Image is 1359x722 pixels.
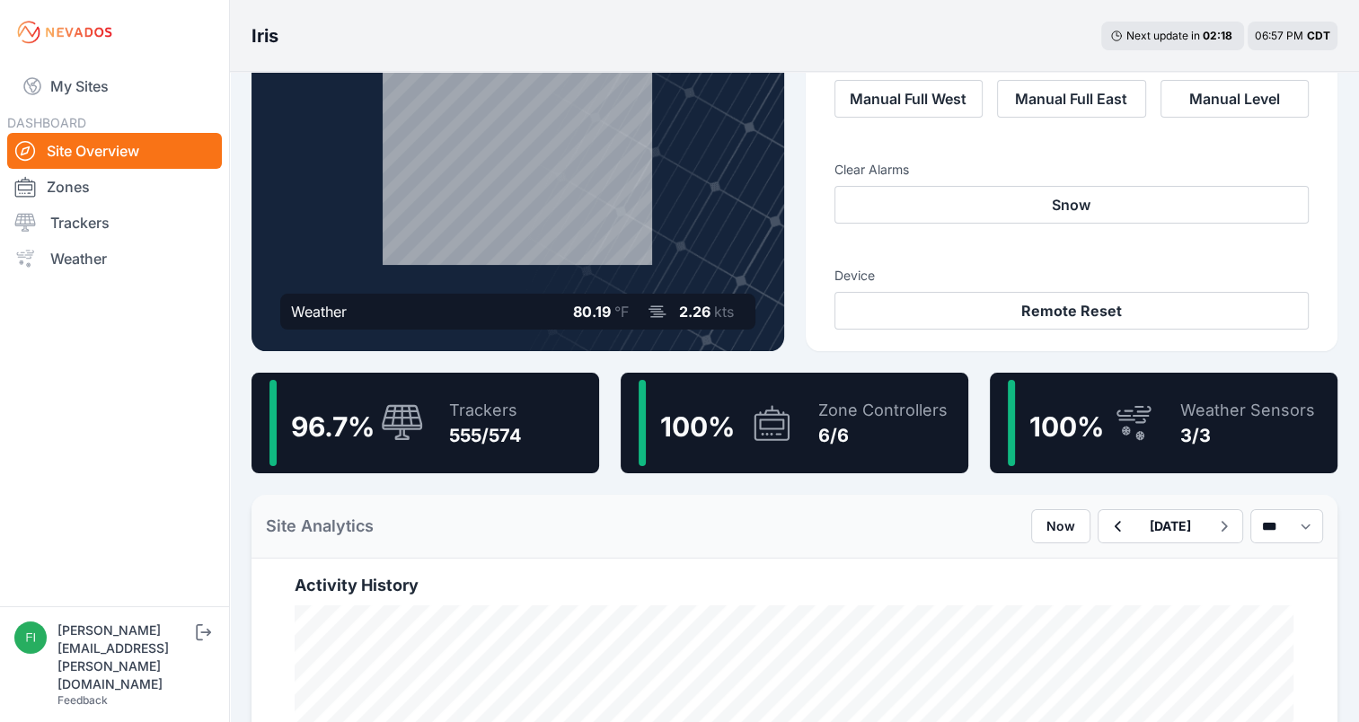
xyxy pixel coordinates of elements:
button: Manual Full West [834,80,984,118]
span: DASHBOARD [7,115,86,130]
button: Manual Full East [997,80,1146,118]
div: 555/574 [449,423,522,448]
a: Zones [7,169,222,205]
h3: Iris [252,23,278,48]
span: 2.26 [679,303,710,321]
span: 80.19 [573,303,611,321]
div: 3/3 [1180,423,1315,448]
a: My Sites [7,65,222,108]
a: 96.7%Trackers555/574 [252,373,599,473]
h3: Device [834,267,1310,285]
a: Weather [7,241,222,277]
img: fidel.lopez@prim.com [14,621,47,654]
button: Manual Level [1160,80,1310,118]
span: 06:57 PM [1255,29,1303,42]
div: Trackers [449,398,522,423]
button: Snow [834,186,1310,224]
button: Remote Reset [834,292,1310,330]
span: kts [714,303,734,321]
span: Next update in [1126,29,1200,42]
h2: Site Analytics [266,514,374,539]
div: 6/6 [818,423,948,448]
a: Trackers [7,205,222,241]
img: Nevados [14,18,115,47]
span: 96.7 % [291,410,375,443]
div: Weather [291,301,347,322]
span: °F [614,303,629,321]
span: 100 % [660,410,735,443]
a: Site Overview [7,133,222,169]
a: Feedback [57,693,108,707]
div: Zone Controllers [818,398,948,423]
span: CDT [1307,29,1330,42]
h3: Clear Alarms [834,161,1310,179]
button: [DATE] [1135,510,1205,542]
a: 100%Zone Controllers6/6 [621,373,968,473]
nav: Breadcrumb [252,13,278,59]
span: 100 % [1029,410,1104,443]
h2: Activity History [295,573,1294,598]
a: 100%Weather Sensors3/3 [990,373,1337,473]
div: Weather Sensors [1180,398,1315,423]
div: [PERSON_NAME][EMAIL_ADDRESS][PERSON_NAME][DOMAIN_NAME] [57,621,192,693]
div: 02 : 18 [1203,29,1235,43]
button: Now [1031,509,1090,543]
